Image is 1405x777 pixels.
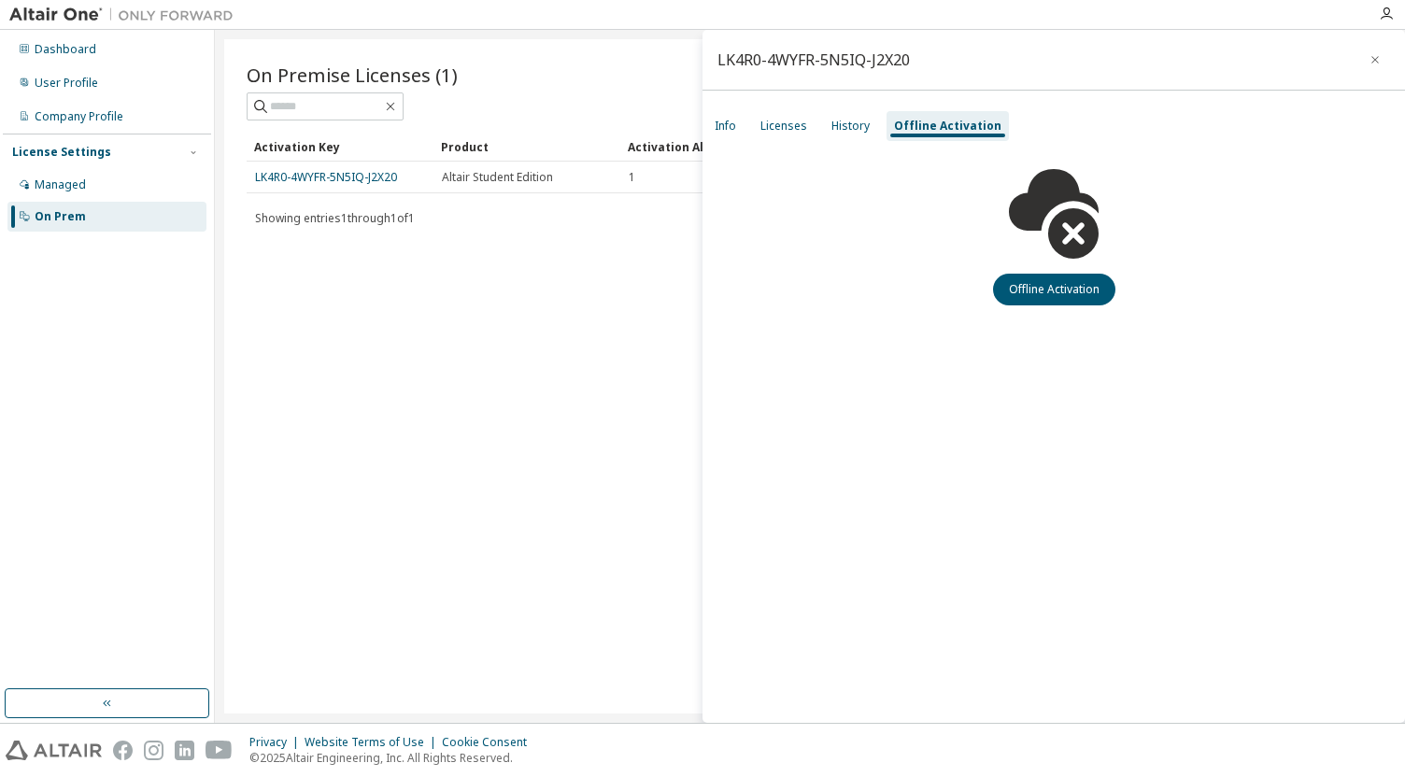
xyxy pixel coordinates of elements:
div: Website Terms of Use [305,735,442,750]
div: Privacy [249,735,305,750]
img: facebook.svg [113,741,133,760]
div: Dashboard [35,42,96,57]
a: LK4R0-4WYFR-5N5IQ-J2X20 [255,169,397,185]
div: Activation Allowed [628,132,800,162]
span: Altair Student Edition [442,170,553,185]
img: linkedin.svg [175,741,194,760]
p: © 2025 Altair Engineering, Inc. All Rights Reserved. [249,750,538,766]
img: youtube.svg [206,741,233,760]
span: 1 [629,170,635,185]
button: Offline Activation [993,274,1115,305]
img: altair_logo.svg [6,741,102,760]
div: Managed [35,177,86,192]
div: Company Profile [35,109,123,124]
span: Showing entries 1 through 1 of 1 [255,210,415,226]
div: LK4R0-4WYFR-5N5IQ-J2X20 [717,52,910,67]
div: Activation Key [254,132,426,162]
div: Offline Activation [894,119,1001,134]
img: instagram.svg [144,741,163,760]
img: Altair One [9,6,243,24]
div: Info [715,119,736,134]
span: On Premise Licenses (1) [247,62,458,88]
div: Product [441,132,613,162]
div: On Prem [35,209,86,224]
div: Cookie Consent [442,735,538,750]
div: History [831,119,870,134]
div: License Settings [12,145,111,160]
div: User Profile [35,76,98,91]
div: Licenses [760,119,807,134]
